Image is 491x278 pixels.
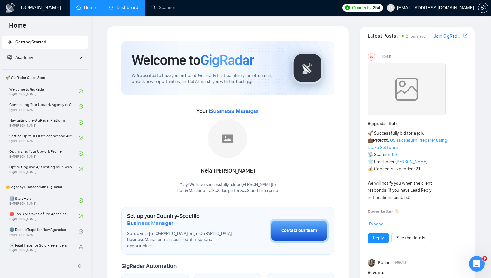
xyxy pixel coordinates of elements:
span: double-left [77,263,84,269]
span: Korlan [378,259,391,266]
span: We're excited to have you on board. Get ready to streamline your job search, unlock new opportuni... [132,73,281,85]
span: Set up your [GEOGRAPHIC_DATA] or [GEOGRAPHIC_DATA] Business Manager to access country-specific op... [127,231,237,249]
span: 9 [482,256,487,261]
span: Home [4,21,31,34]
span: check-circle [79,89,83,93]
strong: Project: [373,138,389,143]
a: 🌚 Rookie Traps for New AgenciesBy[PERSON_NAME] [9,224,79,239]
div: Nela [PERSON_NAME] [177,165,279,176]
a: Welcome to GigRadarBy[PERSON_NAME] [9,84,79,98]
span: check-circle [79,198,83,203]
span: Academy [15,55,33,60]
a: [PERSON_NAME] [396,159,427,164]
span: lock [79,245,83,249]
span: By [PERSON_NAME] [9,248,72,252]
a: export [463,33,467,39]
iframe: Intercom live chat [469,256,485,272]
span: Business Manager [127,220,173,227]
span: GigRadar [200,51,254,69]
span: Academy [7,55,33,60]
a: dashboardDashboard [109,5,138,10]
span: Business Manager [209,108,259,114]
a: See the details [397,235,425,242]
li: Getting Started [2,36,88,49]
p: Hue & Machine – UI/UX design for SaaS and Enterprise . [177,188,279,194]
img: logo [5,3,16,13]
span: check-circle [79,214,83,218]
a: Reply [373,235,384,242]
img: upwork-logo.png [345,5,350,10]
span: ☠️ Fatal Traps for Solo Freelancers [9,242,72,248]
span: Your [196,107,259,115]
span: Connects: [352,4,371,11]
button: Reply [368,233,389,243]
img: weqQh+iSagEgQAAAABJRU5ErkJggg== [368,63,446,115]
span: Getting Started [15,39,46,45]
span: 🚀 GigRadar Quick Start [3,71,88,84]
span: GigRadar Automation [121,262,176,270]
span: Expand [369,221,384,227]
img: gigradar-logo.png [291,52,324,84]
a: setting [478,5,488,10]
h1: # events [368,269,467,276]
h1: # gigradar-hub [368,120,467,127]
button: See the details [391,233,431,243]
h1: Set up your Country-Specific [127,212,237,227]
a: homeHome [76,5,96,10]
span: rocket [7,40,12,44]
span: check-circle [79,151,83,156]
a: 1️⃣ Start HereBy[PERSON_NAME] [9,193,79,208]
img: Korlan [368,259,375,267]
div: US [368,53,375,60]
span: [DATE] [382,54,391,60]
button: Contact our team [270,219,329,243]
span: 9:56 AM [395,260,406,266]
a: Tax [391,152,398,157]
a: Navigating the GigRadar PlatformBy[PERSON_NAME] [9,115,79,129]
a: searchScanner [151,5,175,10]
div: Contact our team [281,227,317,234]
a: Optimizing and A/B Testing Your Scanner for Better ResultsBy[PERSON_NAME] [9,162,79,176]
h1: Welcome to [132,51,254,69]
a: Optimizing Your Upwork ProfileBy[PERSON_NAME] [9,146,79,161]
span: 2 hours ago [406,34,426,39]
span: check-circle [79,104,83,109]
span: check-circle [79,136,83,140]
strong: Cover Letter 👇 [368,209,399,214]
span: check-circle [79,167,83,171]
span: fund-projection-screen [7,55,12,60]
a: Join GigRadar Slack Community [434,33,462,40]
img: placeholder.png [208,119,247,158]
a: US Tax Return Preparer using Drake Software [368,138,447,150]
button: setting [478,3,488,13]
span: 254 [373,4,380,11]
span: export [463,33,467,38]
a: Setting Up Your First Scanner and Auto-BidderBy[PERSON_NAME] [9,131,79,145]
span: 👑 Agency Success with GigRadar [3,180,88,193]
span: user [388,6,393,10]
a: ⛔ Top 3 Mistakes of Pro AgenciesBy[PERSON_NAME] [9,209,79,223]
a: Connecting Your Upwork Agency to GigRadarBy[PERSON_NAME] [9,100,79,114]
span: check-circle [79,120,83,125]
span: Latest Posts from the GigRadar Community [368,32,400,40]
div: Yaay! We have successfully added [PERSON_NAME] to [177,182,279,194]
span: check-circle [79,229,83,234]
